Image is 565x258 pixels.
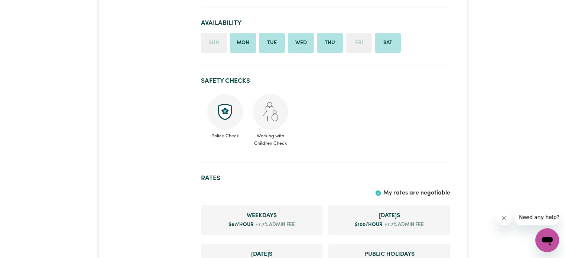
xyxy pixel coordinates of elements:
[201,77,450,85] h2: Safety Checks
[252,130,289,147] span: Working with Children Check
[317,33,343,53] li: Available on Thursday
[228,222,254,227] span: $ 67 /hour
[288,33,314,53] li: Available on Wednesday
[253,94,288,130] img: Working with children check
[535,228,559,252] iframe: Button to launch messaging window
[346,33,372,53] li: Unavailable on Friday
[383,221,424,229] span: +7.7% admin fee
[334,211,444,220] span: Saturday rate
[259,33,285,53] li: Available on Tuesday
[375,33,401,53] li: Available on Saturday
[497,210,512,225] iframe: Close message
[230,33,256,53] li: Available on Monday
[207,130,243,140] span: Police Check
[355,222,383,227] span: $ 100 /hour
[383,190,450,196] span: My rates are negotiable
[201,19,450,27] h2: Availability
[254,221,295,229] span: +7.7% admin fee
[207,211,316,220] span: Weekday rate
[201,33,227,53] li: Unavailable on Sunday
[514,209,559,225] iframe: Message from company
[207,94,243,130] img: Police check
[201,174,450,182] h2: Rates
[4,5,45,11] span: Need any help?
